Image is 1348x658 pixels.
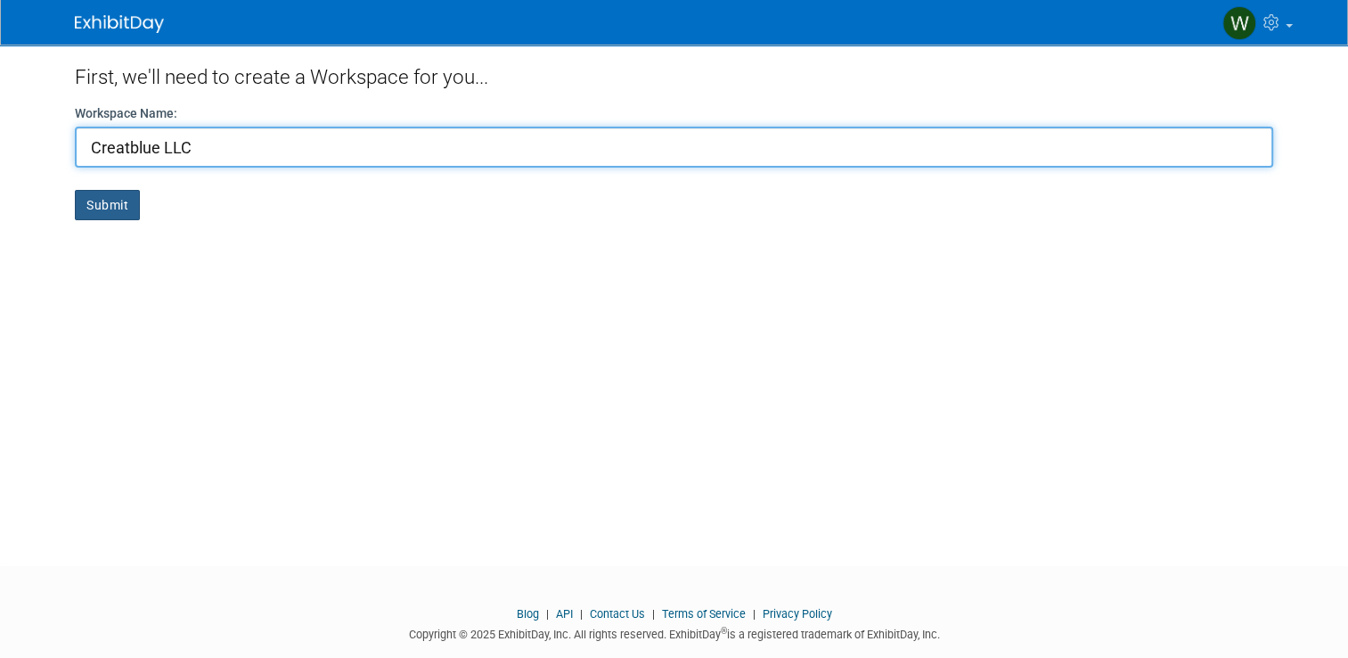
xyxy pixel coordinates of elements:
div: First, we'll need to create a Workspace for you... [75,45,1273,104]
a: Terms of Service [662,607,746,621]
span: | [576,607,587,621]
img: ExhibitDay [75,15,164,33]
a: Privacy Policy [763,607,832,621]
img: Werner Van Antwerpen [1222,6,1256,40]
span: | [648,607,659,621]
a: Blog [517,607,539,621]
input: Name of your organization [75,127,1273,168]
a: Contact Us [590,607,645,621]
span: | [748,607,760,621]
button: Submit [75,190,140,220]
sup: ® [721,626,727,636]
span: | [542,607,553,621]
a: API [556,607,573,621]
label: Workspace Name: [75,104,177,122]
